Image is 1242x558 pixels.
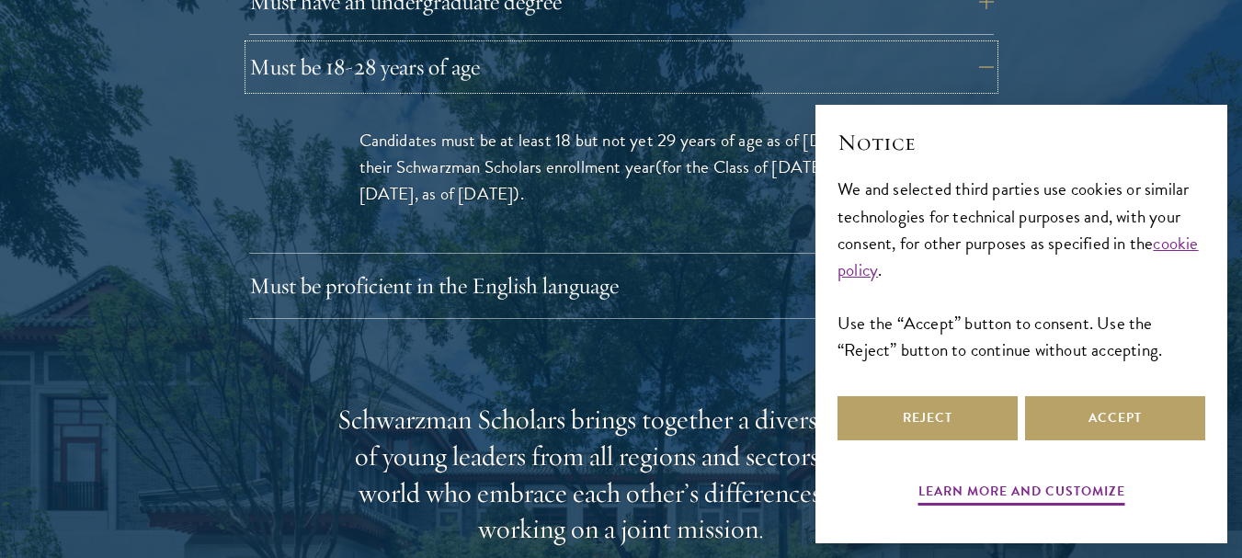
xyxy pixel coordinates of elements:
[918,480,1125,508] button: Learn more and customize
[837,127,1205,158] h2: Notice
[249,264,994,308] button: Must be proficient in the English language
[336,402,906,549] div: Schwarzman Scholars brings together a diverse cohort of young leaders from all regions and sector...
[249,45,994,89] button: Must be 18-28 years of age
[359,127,883,207] p: Candidates must be at least 18 but not yet 29 years of age as of [DATE] of their Schwarzman Schol...
[837,230,1199,283] a: cookie policy
[359,154,835,207] span: (for the Class of [DATE]-[DATE], as of [DATE])
[837,396,1018,440] button: Reject
[837,176,1205,362] div: We and selected third parties use cookies or similar technologies for technical purposes and, wit...
[1025,396,1205,440] button: Accept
